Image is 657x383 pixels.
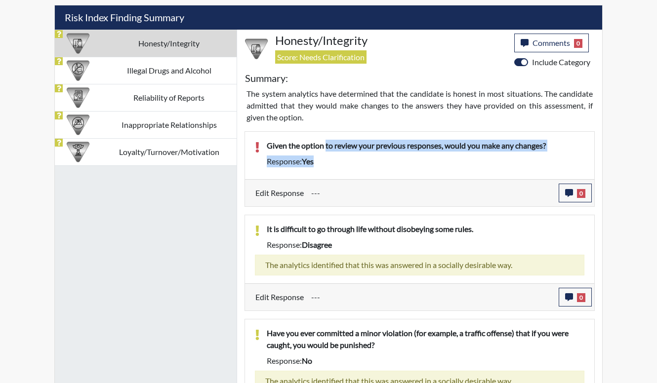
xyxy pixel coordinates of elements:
[275,50,367,64] span: Score: Needs Clarification
[304,184,559,202] div: Update the test taker's response, the change might impact the score
[67,114,89,136] img: CATEGORY%20ICON-14.139f8ef7.png
[302,156,314,166] span: yes
[304,288,559,306] div: Update the test taker's response, the change might impact the score
[67,86,89,109] img: CATEGORY%20ICON-20.4a32fe39.png
[255,184,304,202] label: Edit Response
[55,5,602,30] h5: Risk Index Finding Summary
[101,30,237,57] td: Honesty/Integrity
[255,288,304,306] label: Edit Response
[67,32,89,55] img: CATEGORY%20ICON-11.a5f294f4.png
[101,138,237,165] td: Loyalty/Turnover/Motivation
[101,57,237,84] td: Illegal Drugs and Alcohol
[275,34,507,48] h4: Honesty/Integrity
[67,59,89,82] img: CATEGORY%20ICON-12.0f6f1024.png
[532,56,590,68] label: Include Category
[255,255,584,275] div: The analytics identified that this was answered in a socially desirable way.
[302,240,332,249] span: disagree
[514,34,589,52] button: Comments0
[101,84,237,111] td: Reliability of Reports
[533,38,570,47] span: Comments
[259,239,592,251] div: Response:
[67,141,89,163] img: CATEGORY%20ICON-17.40ef8247.png
[267,327,584,351] p: Have you ever committed a minor violation (for example, a traffic offense) that if you were caugh...
[302,356,312,365] span: no
[559,184,592,202] button: 0
[101,111,237,138] td: Inappropriate Relationships
[245,38,268,60] img: CATEGORY%20ICON-11.a5f294f4.png
[259,155,592,167] div: Response:
[577,189,585,198] span: 0
[259,355,592,367] div: Response:
[267,140,584,152] p: Given the option to review your previous responses, would you make any changes?
[559,288,592,306] button: 0
[246,88,593,123] p: The system analytics have determined that the candidate is honest in most situations. The candida...
[574,39,582,48] span: 0
[245,72,288,84] h5: Summary:
[577,293,585,302] span: 0
[267,223,584,235] p: It is difficult to go through life without disobeying some rules.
